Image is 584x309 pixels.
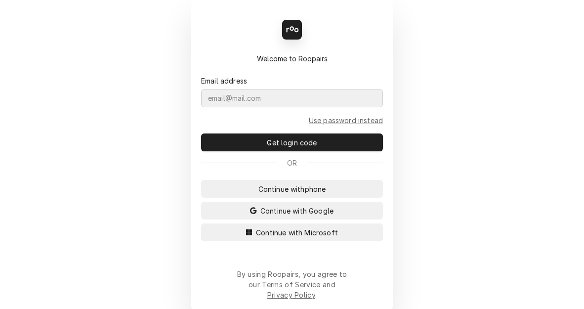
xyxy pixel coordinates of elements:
[201,202,383,220] button: Continue with Google
[201,180,383,198] button: Continue withphone
[267,291,315,299] a: Privacy Policy
[256,184,328,194] span: Continue with phone
[254,227,340,238] span: Continue with Microsoft
[258,206,335,216] span: Continue with Google
[265,137,319,148] span: Get login code
[237,269,347,300] div: By using Roopairs, you agree to our and .
[262,280,320,289] a: Terms of Service
[201,53,383,64] div: Welcome to Roopairs
[201,76,247,86] label: Email address
[201,158,383,168] div: Or
[309,115,383,126] a: Go to Email and password form
[201,89,383,107] input: email@mail.com
[201,133,383,151] button: Get login code
[201,223,383,241] button: Continue with Microsoft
